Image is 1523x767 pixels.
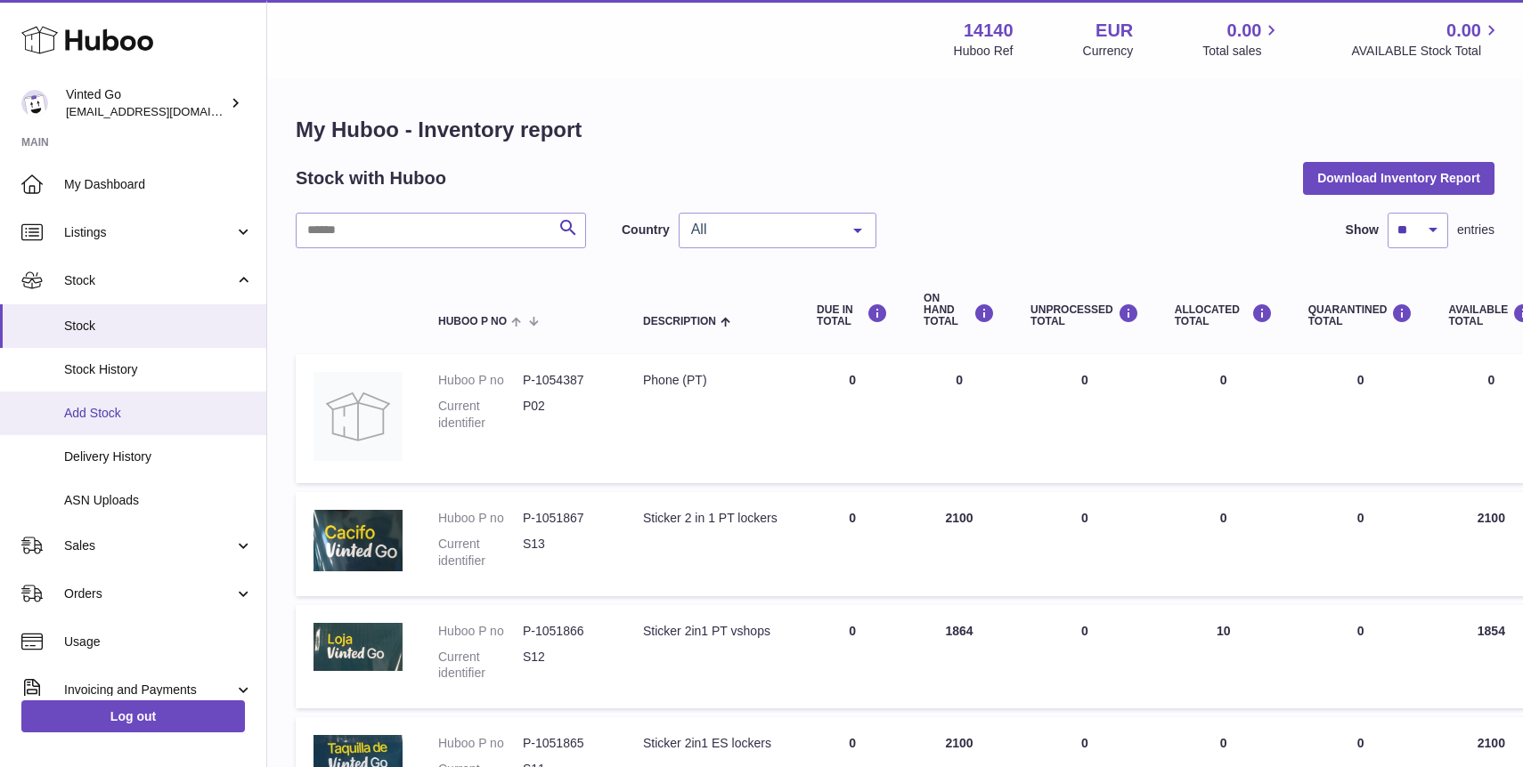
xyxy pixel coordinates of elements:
[1446,19,1481,43] span: 0.00
[643,623,781,640] div: Sticker 2in1 PT vshops
[1357,373,1364,387] span: 0
[438,372,523,389] dt: Huboo P no
[1202,43,1282,60] span: Total sales
[906,492,1013,596] td: 2100
[64,361,253,378] span: Stock History
[64,682,234,698] span: Invoicing and Payments
[1457,222,1494,238] span: entries
[438,398,523,432] dt: Current identifier
[1083,43,1134,60] div: Currency
[66,86,226,120] div: Vinted Go
[438,510,523,527] dt: Huboo P no
[296,166,446,190] h2: Stock with Huboo
[1357,511,1364,525] span: 0
[438,316,507,327] span: Huboo P no
[1308,303,1413,327] div: QUARANTINED Total
[438,735,523,752] dt: Huboo P no
[438,536,523,569] dt: Current identifier
[1202,19,1282,60] a: 0.00 Total sales
[1357,624,1364,638] span: 0
[438,649,523,682] dt: Current identifier
[1030,303,1139,327] div: UNPROCESSED Total
[799,354,906,483] td: 0
[1346,222,1379,238] label: Show
[906,354,1013,483] td: 0
[964,19,1014,43] strong: 14140
[1303,162,1494,194] button: Download Inventory Report
[64,318,253,335] span: Stock
[906,605,1013,709] td: 1864
[296,116,1494,144] h1: My Huboo - Inventory report
[21,700,245,732] a: Log out
[1157,492,1291,596] td: 0
[817,303,888,327] div: DUE IN TOTAL
[1157,605,1291,709] td: 10
[523,536,607,569] dd: S13
[64,585,234,602] span: Orders
[64,448,253,465] span: Delivery History
[643,735,781,752] div: Sticker 2in1 ES lockers
[64,224,234,241] span: Listings
[1013,492,1157,596] td: 0
[523,372,607,389] dd: P-1054387
[64,272,234,289] span: Stock
[643,372,781,389] div: Phone (PT)
[799,605,906,709] td: 0
[1351,43,1502,60] span: AVAILABLE Stock Total
[314,372,403,461] img: product image
[954,43,1014,60] div: Huboo Ref
[1095,19,1133,43] strong: EUR
[64,405,253,422] span: Add Stock
[438,623,523,640] dt: Huboo P no
[1227,19,1262,43] span: 0.00
[314,623,403,671] img: product image
[1175,303,1273,327] div: ALLOCATED Total
[523,398,607,432] dd: P02
[21,90,48,117] img: giedre.bartusyte@vinted.com
[1351,19,1502,60] a: 0.00 AVAILABLE Stock Total
[64,537,234,554] span: Sales
[622,222,670,238] label: Country
[1013,354,1157,483] td: 0
[643,510,781,527] div: Sticker 2 in 1 PT lockers
[314,510,403,571] img: product image
[1013,605,1157,709] td: 0
[64,634,253,650] span: Usage
[1357,736,1364,750] span: 0
[64,492,253,509] span: ASN Uploads
[924,293,995,328] div: ON HAND Total
[1157,354,1291,483] td: 0
[523,623,607,640] dd: P-1051866
[66,104,262,118] span: [EMAIL_ADDRESS][DOMAIN_NAME]
[523,510,607,527] dd: P-1051867
[523,649,607,682] dd: S12
[523,735,607,752] dd: P-1051865
[687,221,840,238] span: All
[64,176,253,193] span: My Dashboard
[799,492,906,596] td: 0
[643,316,716,327] span: Description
